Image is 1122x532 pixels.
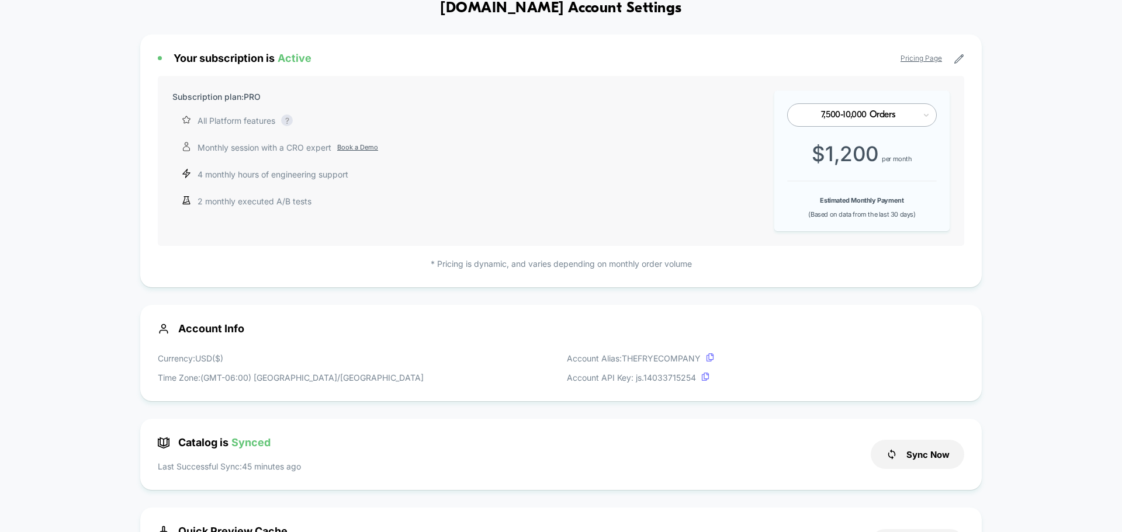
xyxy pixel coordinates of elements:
span: Catalog is [158,436,271,448]
a: Book a Demo [337,142,378,152]
p: Subscription plan: PRO [172,91,261,103]
b: Estimated Monthly Payment [820,196,903,204]
span: Active [278,52,311,64]
p: Currency: USD ( $ ) [158,352,424,364]
p: 4 monthly hours of engineering support [198,168,348,180]
span: $ 1,200 [812,141,879,166]
button: Sync Now [871,440,964,469]
span: per month [882,155,912,163]
p: Monthly session with a CRO expert [198,141,378,154]
span: Account Info [158,322,964,335]
span: (Based on data from the last 30 days) [808,210,915,218]
p: Account Alias: THEFRYECOMPANY [567,352,714,364]
span: Synced [231,436,271,448]
p: 2 monthly executed A/B tests [198,195,311,207]
p: * Pricing is dynamic, and varies depending on monthly order volume [158,258,964,270]
a: Pricing Page [901,54,942,62]
div: ? [281,114,293,126]
p: Time Zone: (GMT-06:00) [GEOGRAPHIC_DATA]/[GEOGRAPHIC_DATA] [158,371,424,384]
span: Your subscription is [174,52,311,64]
div: 7,500-10,000 Orders [801,110,915,121]
p: Account API Key: js. 14033715254 [567,371,714,384]
p: Last Successful Sync: 45 minutes ago [158,460,301,472]
p: All Platform features [198,114,275,127]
